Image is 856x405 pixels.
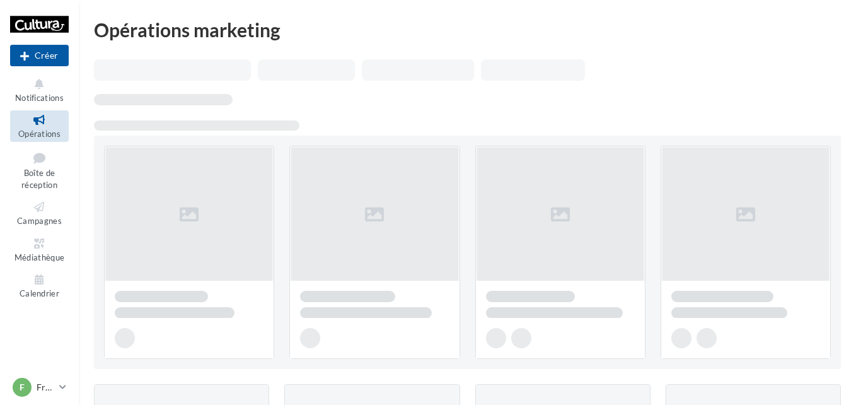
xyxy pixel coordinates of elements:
[20,381,25,394] span: F
[10,234,69,265] a: Médiathèque
[94,20,841,39] div: Opérations marketing
[20,288,59,298] span: Calendrier
[15,93,64,103] span: Notifications
[18,129,61,139] span: Opérations
[21,168,57,190] span: Boîte de réception
[10,45,69,66] button: Créer
[10,45,69,66] div: Nouvelle campagne
[10,375,69,399] a: F Frouard
[10,197,69,228] a: Campagnes
[10,147,69,193] a: Boîte de réception
[10,270,69,301] a: Calendrier
[10,74,69,105] button: Notifications
[37,381,54,394] p: Frouard
[14,252,65,262] span: Médiathèque
[17,216,62,226] span: Campagnes
[10,110,69,141] a: Opérations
